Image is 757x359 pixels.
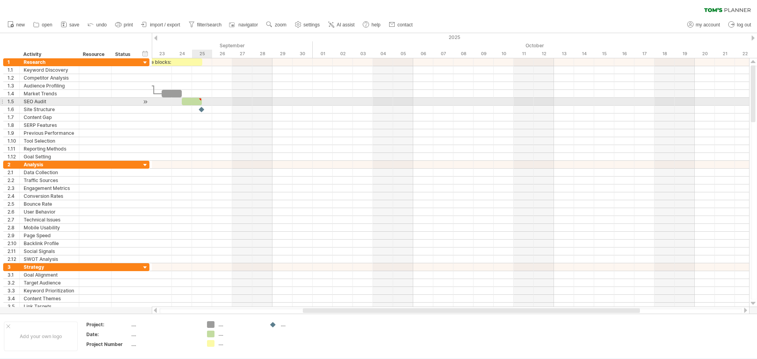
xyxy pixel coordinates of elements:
[218,321,261,328] div: ....
[594,50,614,58] div: Wednesday, 15 October 2025
[24,90,75,97] div: Market Trends
[7,192,19,200] div: 2.4
[7,295,19,302] div: 3.4
[474,50,494,58] div: Thursday, 9 October 2025
[218,340,261,347] div: ....
[264,20,289,30] a: zoom
[7,279,19,286] div: 3.2
[24,279,75,286] div: Target Audience
[115,50,132,58] div: Status
[24,255,75,263] div: SWOT Analysis
[554,50,574,58] div: Monday, 13 October 2025
[737,22,751,28] span: log out
[24,106,75,113] div: Site Structure
[534,50,554,58] div: Sunday, 12 October 2025
[4,322,78,351] div: Add your own logo
[371,22,380,28] span: help
[24,169,75,176] div: Data Collection
[197,22,222,28] span: filter/search
[7,121,19,129] div: 1.8
[313,50,333,58] div: Wednesday, 1 October 2025
[24,153,75,160] div: Goal Setting
[24,161,75,168] div: Analysis
[131,331,198,338] div: ....
[735,50,755,58] div: Wednesday, 22 October 2025
[83,50,107,58] div: Resource
[7,255,19,263] div: 2.12
[24,184,75,192] div: Engagement Metrics
[24,240,75,247] div: Backlink Profile
[24,232,75,239] div: Page Speed
[361,20,383,30] a: help
[413,50,433,58] div: Monday, 6 October 2025
[152,50,172,58] div: Tuesday, 23 September 2025
[333,50,353,58] div: Thursday, 2 October 2025
[86,341,130,348] div: Project Number
[7,153,19,160] div: 1.12
[16,22,25,28] span: new
[150,22,180,28] span: import / export
[696,22,720,28] span: my account
[142,98,149,106] div: scroll to activity
[24,208,75,216] div: User Behavior
[212,50,232,58] div: Friday, 26 September 2025
[24,177,75,184] div: Traffic Sources
[7,113,19,121] div: 1.7
[139,20,183,30] a: import / export
[574,50,594,58] div: Tuesday, 14 October 2025
[24,192,75,200] div: Conversion Rates
[24,263,75,271] div: Strategy
[23,50,75,58] div: Activity
[24,247,75,255] div: Social Signals
[685,20,722,30] a: my account
[228,20,260,30] a: navigator
[272,50,293,58] div: Monday, 29 September 2025
[7,232,19,239] div: 2.9
[393,50,413,58] div: Sunday, 5 October 2025
[7,271,19,279] div: 3.1
[7,224,19,231] div: 2.8
[24,121,75,129] div: SERP Features
[86,331,130,338] div: Date:
[275,22,286,28] span: zoom
[293,50,313,58] div: Tuesday, 30 September 2025
[326,20,357,30] a: AI assist
[453,50,474,58] div: Wednesday, 8 October 2025
[31,20,55,30] a: open
[24,58,75,66] div: Research
[96,22,107,28] span: undo
[24,98,75,105] div: SEO Audit
[7,184,19,192] div: 2.3
[7,200,19,208] div: 2.5
[24,271,75,279] div: Goal Alignment
[353,50,373,58] div: Friday, 3 October 2025
[24,113,75,121] div: Content Gap
[7,263,19,271] div: 3
[715,50,735,58] div: Tuesday, 21 October 2025
[7,74,19,82] div: 1.2
[7,145,19,153] div: 1.11
[59,20,82,30] a: save
[24,129,75,137] div: Previous Performance
[7,129,19,137] div: 1.9
[7,58,19,66] div: 1
[24,200,75,208] div: Bounce Rate
[42,22,52,28] span: open
[7,106,19,113] div: 1.6
[281,321,324,328] div: ....
[337,22,354,28] span: AI assist
[252,50,272,58] div: Sunday, 28 September 2025
[172,50,192,58] div: Wednesday, 24 September 2025
[634,50,654,58] div: Friday, 17 October 2025
[7,161,19,168] div: 2
[387,20,415,30] a: contact
[124,22,133,28] span: print
[192,50,212,58] div: Thursday, 25 September 2025
[7,240,19,247] div: 2.10
[433,50,453,58] div: Tuesday, 7 October 2025
[24,82,75,89] div: Audience Profiling
[7,90,19,97] div: 1.4
[24,137,75,145] div: Tool Selection
[131,321,198,328] div: ....
[7,66,19,74] div: 1.1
